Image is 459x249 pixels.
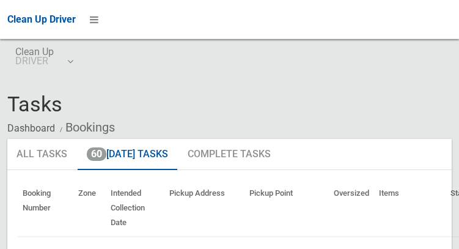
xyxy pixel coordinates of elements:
[73,180,106,237] th: Zone
[7,92,62,116] span: Tasks
[18,180,73,237] th: Booking Number
[57,116,115,139] li: Bookings
[244,180,329,237] th: Pickup Point
[7,13,76,25] span: Clean Up Driver
[374,180,446,237] th: Items
[15,56,54,65] small: DRIVER
[7,122,55,134] a: Dashboard
[7,39,80,78] a: Clean UpDRIVER
[78,139,177,171] a: 60[DATE] Tasks
[106,180,164,237] th: Intended Collection Date
[178,139,280,171] a: Complete Tasks
[329,180,374,237] th: Oversized
[87,147,106,161] span: 60
[7,139,76,171] a: All Tasks
[15,47,72,65] span: Clean Up
[164,180,244,237] th: Pickup Address
[7,10,76,29] a: Clean Up Driver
